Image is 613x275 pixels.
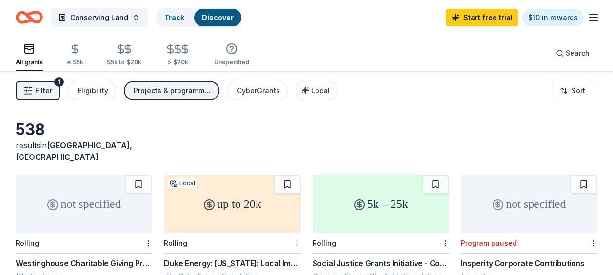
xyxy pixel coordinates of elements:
div: Duke Energy: [US_STATE]: Local Impact Grants [164,257,300,269]
button: TrackDiscover [156,8,242,27]
button: Eligibility [68,81,116,100]
a: Track [164,13,184,21]
div: not specified [16,175,152,233]
span: Sort [572,85,585,97]
div: Insperity Corporate Contributions [461,257,597,269]
div: Projects & programming, General operations [134,85,212,97]
button: Search [548,43,597,63]
button: Unspecified [214,39,249,71]
div: Eligibility [78,85,108,97]
div: up to 20k [164,175,300,233]
a: Discover [202,13,234,21]
button: Sort [552,81,593,100]
a: Start free trial [446,9,518,26]
div: > $20k [165,59,191,66]
div: ≤ $5k [66,59,83,66]
button: All grants [16,39,43,71]
div: Local [168,178,197,188]
a: $10 in rewards [522,9,584,26]
span: Local [311,86,330,95]
div: Program paused [461,239,517,247]
div: not specified [461,175,597,233]
a: Home [16,6,43,29]
span: Filter [35,85,52,97]
span: Conserving Land [70,12,128,23]
span: in [16,140,132,162]
div: 1 [54,77,64,87]
button: Projects & programming, General operations [124,81,219,100]
div: Rolling [164,239,187,247]
span: [GEOGRAPHIC_DATA], [GEOGRAPHIC_DATA] [16,140,132,162]
div: Rolling [313,239,336,247]
button: CyberGrants [227,81,288,100]
button: Conserving Land [51,8,148,27]
div: results [16,139,152,163]
div: Social Justice Grants Initiative - Community Grants [313,257,449,269]
div: Westinghouse Charitable Giving Program [16,257,152,269]
div: 5k – 25k [313,175,449,233]
div: 538 [16,120,152,139]
div: All grants [16,59,43,66]
button: Local [296,81,337,100]
div: $5k to $20k [107,59,141,66]
button: ≤ $5k [66,39,83,71]
div: CyberGrants [237,85,280,97]
div: Rolling [16,239,39,247]
span: Search [566,47,590,59]
button: > $20k [165,39,191,71]
button: $5k to $20k [107,39,141,71]
div: Unspecified [214,59,249,66]
button: Filter1 [16,81,60,100]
